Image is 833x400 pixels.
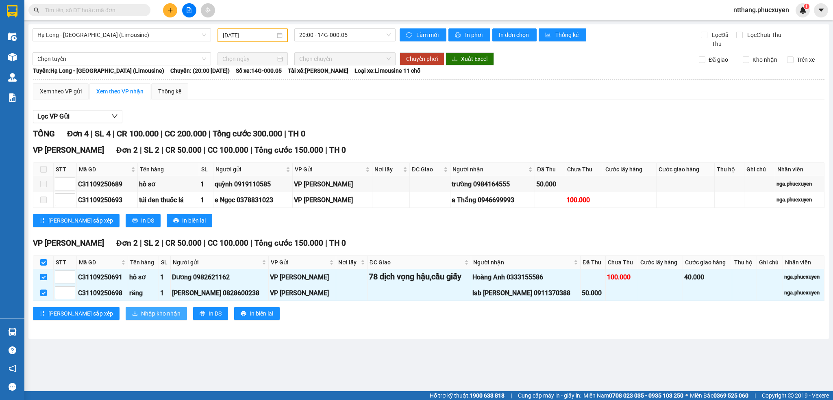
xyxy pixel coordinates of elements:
div: túi đen thuốc lá [139,195,198,205]
button: caret-down [814,3,828,17]
div: trường 0984164555 [452,179,533,189]
th: Tên hàng [138,163,200,176]
div: Xem theo VP nhận [96,87,144,96]
th: SL [199,163,213,176]
span: Lọc VP Gửi [37,111,70,121]
span: | [140,238,142,248]
span: Kho nhận [749,55,781,64]
span: TỔNG [33,129,55,138]
span: Số xe: 14G-000.05 [236,66,282,75]
span: ⚪️ [685,394,688,397]
th: Cước lấy hàng [603,163,657,176]
td: VP Hạ Long [293,192,372,208]
th: Cước lấy hàng [638,256,683,269]
img: icon-new-feature [799,6,807,14]
th: Thu hộ [732,256,757,269]
td: VP Hạ Long [269,269,336,285]
div: a Thắng 0946699993 [452,195,533,205]
div: 50.000 [582,288,604,298]
span: Làm mới [416,30,440,39]
div: nga.phucxuyen [776,180,823,188]
span: Tổng cước 150.000 [254,145,323,155]
span: printer [455,32,462,39]
div: VP [PERSON_NAME] [294,195,371,205]
span: Thống kê [555,30,580,39]
span: | [209,129,211,138]
span: plus [167,7,173,13]
div: 40.000 [684,272,731,282]
img: warehouse-icon [8,32,17,41]
span: ĐC Giao [412,165,442,174]
span: Nơi lấy [374,165,401,174]
button: printerIn phơi [448,28,490,41]
span: bar-chart [545,32,552,39]
div: quỳnh 0919110585 [215,179,291,189]
span: CR 100.000 [117,129,159,138]
button: syncLàm mới [400,28,446,41]
div: 100.000 [607,272,636,282]
img: logo-vxr [7,5,17,17]
button: In đơn chọn [492,28,537,41]
span: sort-ascending [39,218,45,224]
span: Lọc Đã Thu [709,30,736,48]
img: warehouse-icon [8,328,17,336]
div: VP [PERSON_NAME] [270,272,334,282]
span: | [325,145,327,155]
button: plus [163,3,177,17]
span: Xuất Excel [461,54,487,63]
span: Miền Bắc [690,391,748,400]
span: | [204,145,206,155]
span: Người gửi [173,258,260,267]
span: Lọc Chưa Thu [744,30,783,39]
th: SL [159,256,171,269]
span: Người gửi [215,165,284,174]
span: SL 4 [95,129,111,138]
button: sort-ascending[PERSON_NAME] sắp xếp [33,214,120,227]
span: SL 2 [144,238,159,248]
div: C31109250693 [78,195,136,205]
div: Hoàng Anh 0333155586 [472,272,579,282]
span: message [9,383,16,391]
span: Hỗ trợ kỹ thuật: [430,391,505,400]
span: | [161,145,163,155]
th: Cước giao hàng [657,163,715,176]
div: nga.phucxuyen [776,196,823,204]
th: Tên hàng [128,256,159,269]
span: | [755,391,756,400]
button: printerIn DS [193,307,228,320]
th: Thu hộ [715,163,744,176]
strong: 0369 525 060 [713,392,748,399]
span: VP [PERSON_NAME] [33,145,104,155]
button: Lọc VP Gửi [33,110,122,123]
span: copyright [788,393,794,398]
th: Đã Thu [581,256,606,269]
span: sort-ascending [39,311,45,317]
span: down [111,113,118,119]
div: lab [PERSON_NAME] 0911370388 [472,288,579,298]
span: Người nhận [452,165,526,174]
span: Hạ Long - Hà Nội (Limousine) [37,29,206,41]
span: [PERSON_NAME] sắp xếp [48,216,113,225]
span: VP Gửi [295,165,364,174]
span: In biên lai [182,216,206,225]
span: Tổng cước 150.000 [254,238,323,248]
button: downloadXuất Excel [446,52,494,65]
div: C31109250698 [78,288,126,298]
span: download [452,56,458,63]
div: 1 [160,288,169,298]
button: aim [201,3,215,17]
div: 50.000 [536,179,563,189]
div: e Ngọc 0378831023 [215,195,291,205]
span: | [511,391,512,400]
span: | [325,238,327,248]
span: printer [173,218,179,224]
span: In phơi [465,30,484,39]
span: Mã GD [79,258,120,267]
span: | [140,145,142,155]
span: printer [132,218,138,224]
button: printerIn DS [126,214,161,227]
th: Nhân viên [783,256,824,269]
div: VP [PERSON_NAME] [294,179,371,189]
span: In biên lai [250,309,273,318]
div: VP [PERSON_NAME] [270,288,334,298]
